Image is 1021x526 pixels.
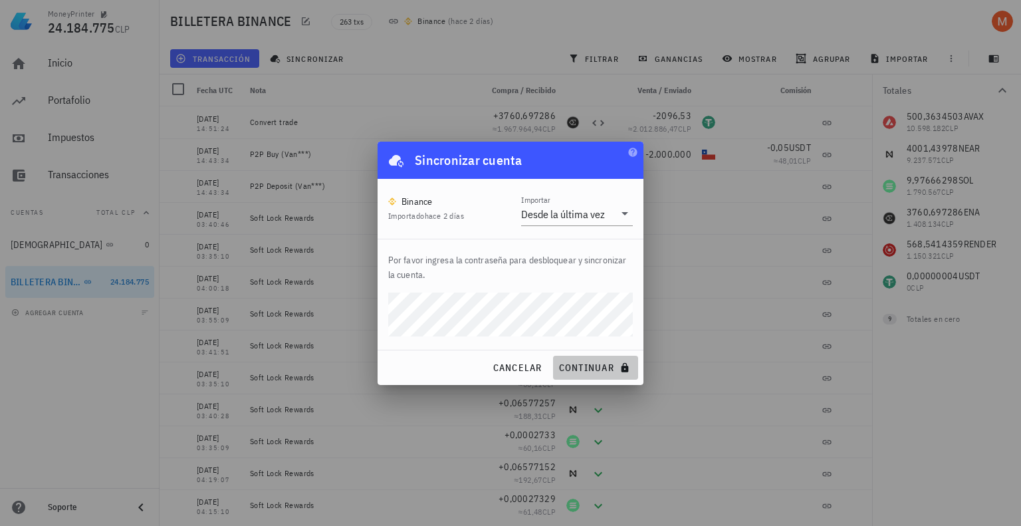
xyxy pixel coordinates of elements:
p: Por favor ingresa la contraseña para desbloquear y sincronizar la cuenta. [388,253,633,282]
label: Importar [521,195,550,205]
div: Binance [401,195,433,208]
button: cancelar [487,356,547,380]
div: Sincronizar cuenta [415,150,522,171]
img: 270.png [388,197,396,205]
span: hace 2 días [425,211,464,221]
span: cancelar [492,362,542,374]
span: Importado [388,211,464,221]
span: continuar [558,362,633,374]
button: continuar [553,356,638,380]
div: ImportarDesde la última vez [521,203,633,225]
div: Desde la última vez [521,207,605,221]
